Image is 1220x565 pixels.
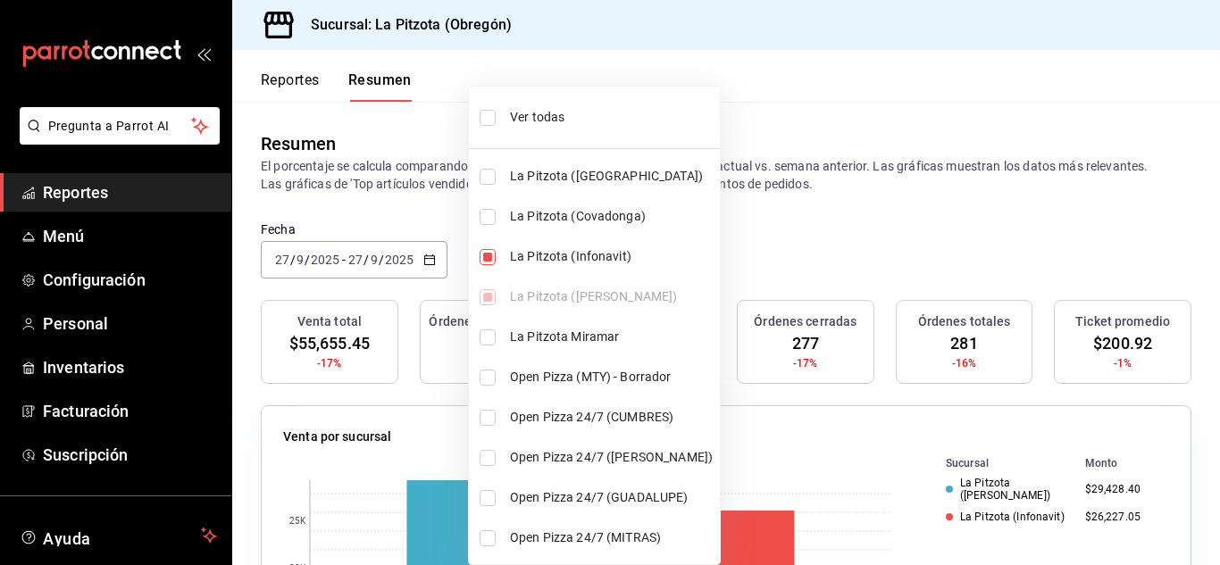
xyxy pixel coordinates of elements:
span: La Pitzota ([GEOGRAPHIC_DATA]) [510,167,713,186]
span: Ver todas [510,108,713,127]
span: Open Pizza 24/7 ([PERSON_NAME]) [510,448,713,467]
span: Open Pizza (MTY) - Borrador [510,368,713,386]
span: Open Pizza 24/7 (MITRAS) [510,528,713,547]
span: Open Pizza 24/7 (CUMBRES) [510,408,713,427]
span: La Pitzota (Infonavit) [510,247,713,266]
span: Open Pizza 24/7 (GUADALUPE) [510,488,713,507]
span: La Pitzota Miramar [510,328,713,346]
span: La Pitzota (Covadonga) [510,207,713,226]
